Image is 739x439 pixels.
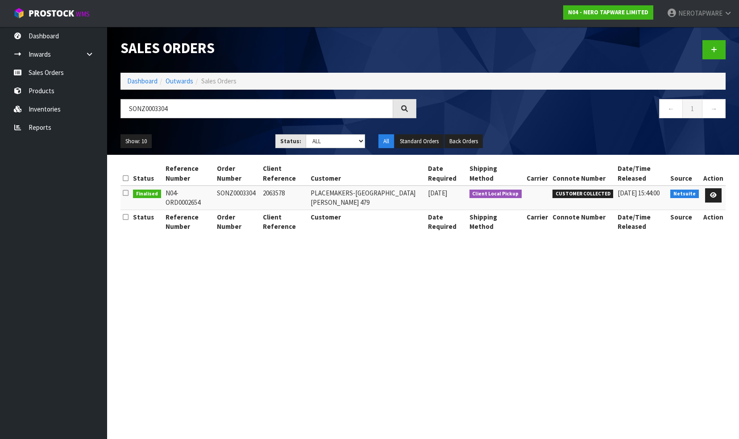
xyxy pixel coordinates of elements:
[120,99,393,118] input: Search sales orders
[682,99,702,118] a: 1
[615,162,668,186] th: Date/Time Released
[701,210,726,233] th: Action
[163,186,215,210] td: N04-ORD0002654
[29,8,74,19] span: ProStock
[163,162,215,186] th: Reference Number
[261,186,308,210] td: 2063578
[378,134,394,149] button: All
[428,189,447,197] span: [DATE]
[133,190,161,199] span: Finalised
[550,162,616,186] th: Connote Number
[668,162,701,186] th: Source
[215,210,261,233] th: Order Number
[469,190,522,199] span: Client Local Pickup
[215,162,261,186] th: Order Number
[308,162,426,186] th: Customer
[467,162,524,186] th: Shipping Method
[201,77,237,85] span: Sales Orders
[615,210,668,233] th: Date/Time Released
[524,162,550,186] th: Carrier
[670,190,699,199] span: Netsuite
[163,210,215,233] th: Reference Number
[120,134,152,149] button: Show: 10
[426,210,467,233] th: Date Required
[280,137,301,145] strong: Status:
[13,8,25,19] img: cube-alt.png
[131,210,163,233] th: Status
[308,210,426,233] th: Customer
[430,99,726,121] nav: Page navigation
[659,99,683,118] a: ←
[215,186,261,210] td: SONZ0003304
[308,186,426,210] td: PLACEMAKERS-[GEOGRAPHIC_DATA][PERSON_NAME] 479
[550,210,616,233] th: Connote Number
[166,77,193,85] a: Outwards
[120,40,416,56] h1: Sales Orders
[552,190,614,199] span: CUSTOMER COLLECTED
[467,210,524,233] th: Shipping Method
[127,77,158,85] a: Dashboard
[261,162,308,186] th: Client Reference
[668,210,701,233] th: Source
[76,10,90,18] small: WMS
[618,189,660,197] span: [DATE] 15:44:00
[702,99,726,118] a: →
[568,8,648,16] strong: N04 - NERO TAPWARE LIMITED
[444,134,483,149] button: Back Orders
[261,210,308,233] th: Client Reference
[395,134,444,149] button: Standard Orders
[524,210,550,233] th: Carrier
[426,162,467,186] th: Date Required
[701,162,726,186] th: Action
[131,162,163,186] th: Status
[678,9,722,17] span: NEROTAPWARE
